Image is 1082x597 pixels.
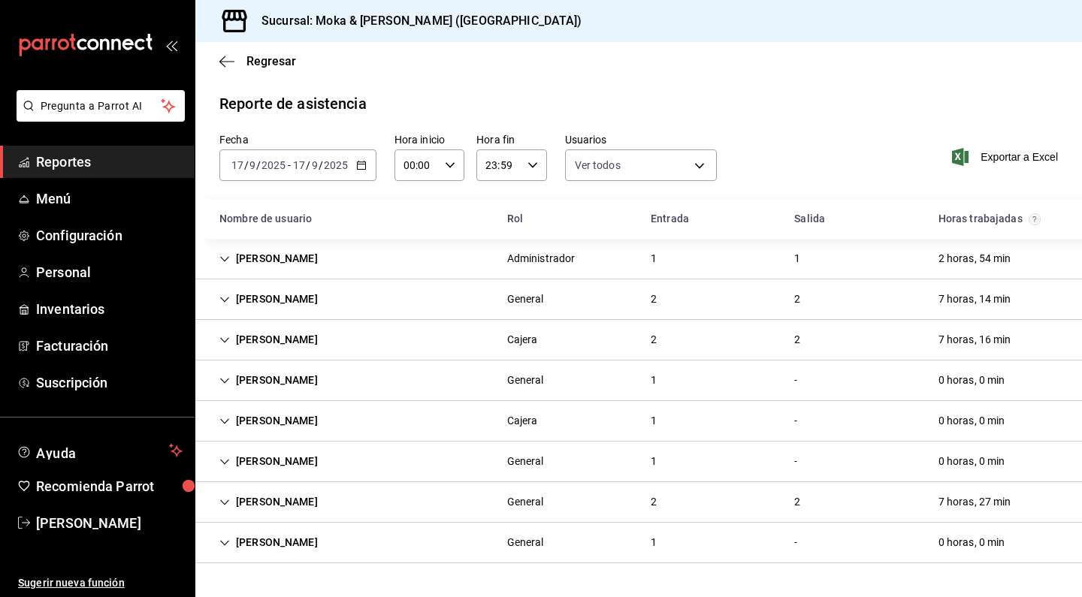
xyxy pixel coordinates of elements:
div: Row [195,239,1082,279]
div: General [507,291,544,307]
div: Cell [207,245,330,273]
span: Inventarios [36,299,183,319]
input: -- [292,159,306,171]
div: Cell [207,448,330,475]
input: -- [249,159,256,171]
div: Reporte de asistencia [219,92,367,115]
div: General [507,372,544,388]
div: General [507,494,544,510]
span: Reportes [36,152,183,172]
div: HeadCell [207,205,495,233]
div: Administrador [507,251,576,267]
button: Pregunta a Parrot AI [17,90,185,122]
div: Cell [495,285,556,313]
div: Cell [782,448,809,475]
div: Cell [639,448,669,475]
span: Facturación [36,336,183,356]
span: - [288,159,291,171]
span: Ayuda [36,442,163,460]
label: Hora fin [476,134,546,145]
div: Container [195,199,1082,563]
span: Ver todos [575,158,621,173]
div: Row [195,482,1082,523]
a: Pregunta a Parrot AI [11,109,185,125]
div: Head [195,199,1082,239]
div: Cell [495,407,550,435]
div: Cell [926,326,1023,354]
div: Cell [639,245,669,273]
div: Cell [926,245,1023,273]
div: Cell [207,366,330,394]
span: / [306,159,310,171]
div: Row [195,523,1082,563]
button: Exportar a Excel [955,148,1058,166]
span: / [256,159,261,171]
div: Cell [782,366,809,394]
input: ---- [323,159,349,171]
div: HeadCell [639,205,782,233]
div: Cell [926,285,1023,313]
div: Cell [782,529,809,556]
div: Cell [782,407,809,435]
div: Cell [782,285,812,313]
div: Cell [926,448,1017,475]
label: Fecha [219,134,376,145]
div: Cajera [507,413,538,429]
div: Cell [495,529,556,556]
div: Cell [207,326,330,354]
div: HeadCell [495,205,639,233]
div: Cell [495,448,556,475]
div: General [507,535,544,550]
div: Row [195,320,1082,360]
div: Cell [495,245,588,273]
span: Sugerir nueva función [18,575,183,591]
svg: El total de horas trabajadas por usuario es el resultado de la suma redondeada del registro de ho... [1029,213,1041,225]
div: Cell [207,488,330,516]
label: Hora inicio [394,134,464,145]
div: Row [195,401,1082,442]
div: Cell [782,245,812,273]
span: [PERSON_NAME] [36,513,183,533]
div: Cell [639,529,669,556]
div: HeadCell [926,205,1070,233]
div: Cell [207,529,330,556]
div: Cell [782,488,812,516]
label: Usuarios [565,134,718,145]
div: Cell [207,407,330,435]
div: Cell [495,488,556,516]
div: Cell [495,326,550,354]
div: Cell [639,366,669,394]
div: Cell [926,488,1023,516]
div: Cell [639,407,669,435]
input: -- [231,159,244,171]
span: / [244,159,249,171]
div: Row [195,360,1082,401]
span: Recomienda Parrot [36,476,183,496]
div: Row [195,279,1082,320]
h3: Sucursal: Moka & [PERSON_NAME] ([GEOGRAPHIC_DATA]) [249,12,582,30]
div: Cell [639,285,669,313]
div: HeadCell [782,205,926,233]
div: Cell [782,326,812,354]
span: / [319,159,323,171]
div: Cell [926,366,1017,394]
span: Menú [36,188,183,209]
div: Cell [207,285,330,313]
span: Personal [36,262,183,282]
div: Row [195,442,1082,482]
div: Cell [926,407,1017,435]
div: Cell [495,366,556,394]
div: General [507,454,544,469]
span: Suscripción [36,372,183,393]
span: Pregunta a Parrot AI [41,98,162,114]
input: -- [311,159,319,171]
div: Cell [639,326,669,354]
div: Cell [926,529,1017,556]
span: Regresar [246,54,296,68]
span: Configuración [36,225,183,246]
button: open_drawer_menu [165,39,177,51]
input: ---- [261,159,286,171]
div: Cajera [507,332,538,348]
button: Regresar [219,54,296,68]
